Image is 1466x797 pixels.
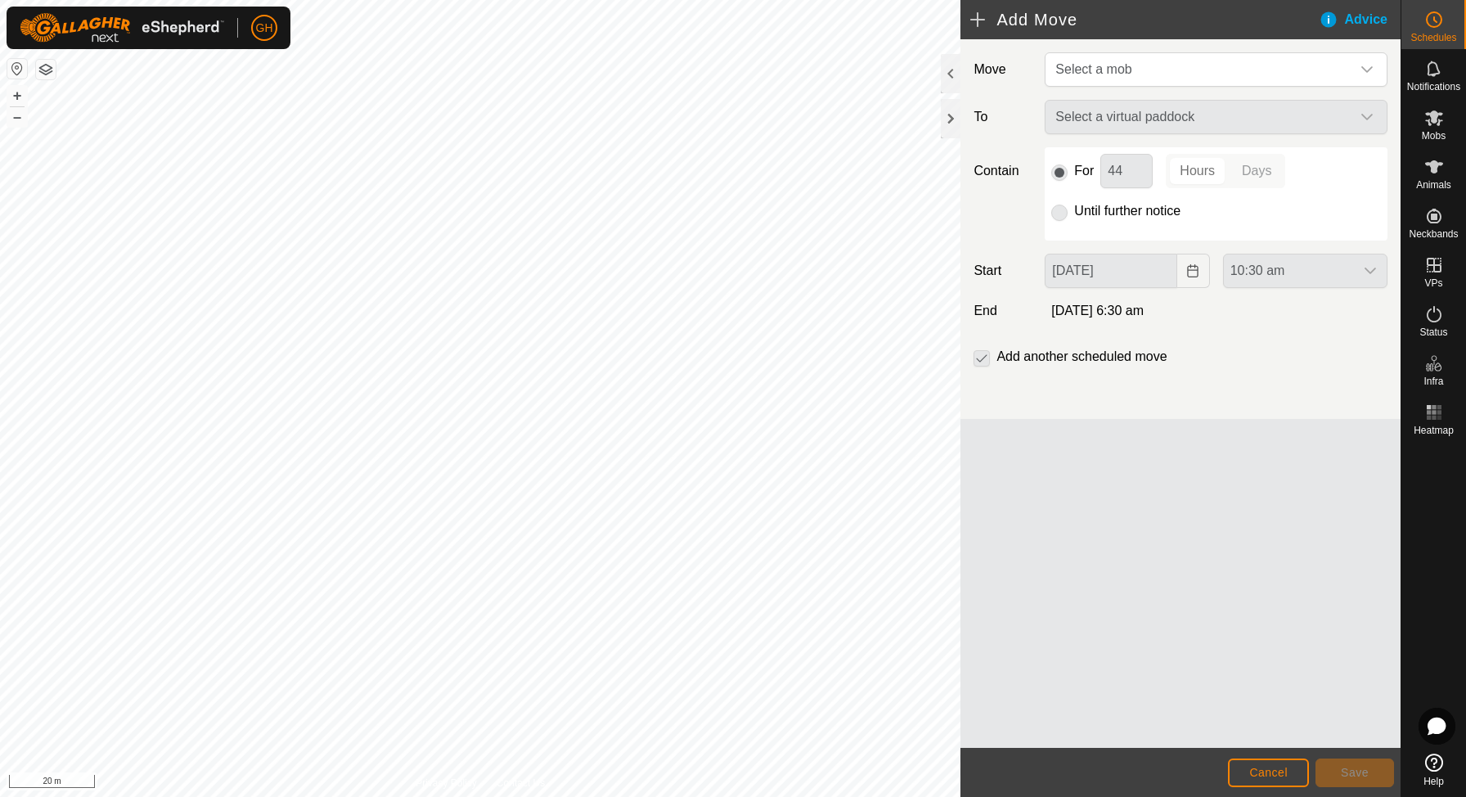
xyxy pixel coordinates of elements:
span: Help [1423,777,1444,786]
label: For [1074,164,1094,178]
a: Contact Us [497,776,545,790]
label: Start [967,261,1038,281]
button: Reset Map [7,59,27,79]
img: Gallagher Logo [20,13,224,43]
button: Cancel [1228,759,1309,787]
span: Select a mob [1055,62,1131,76]
span: Status [1419,327,1447,337]
div: Advice [1319,10,1401,29]
span: Notifications [1407,82,1460,92]
label: Add another scheduled move [996,350,1167,363]
span: GH [256,20,273,37]
span: Heatmap [1414,426,1454,435]
span: Select a mob [1049,53,1351,86]
button: – [7,107,27,127]
span: Save [1341,766,1369,779]
span: Schedules [1410,33,1456,43]
button: + [7,86,27,106]
label: Move [967,52,1038,87]
label: Contain [967,161,1038,181]
label: End [967,301,1038,321]
h2: Add Move [970,10,1318,29]
span: Mobs [1422,131,1446,141]
span: Neckbands [1409,229,1458,239]
span: [DATE] 6:30 am [1051,304,1144,317]
a: Privacy Policy [416,776,477,790]
button: Choose Date [1177,254,1210,288]
span: Cancel [1249,766,1288,779]
button: Save [1315,759,1394,787]
span: Animals [1416,180,1451,190]
button: Map Layers [36,60,56,79]
div: dropdown trigger [1351,53,1383,86]
a: Help [1401,747,1466,793]
label: Until further notice [1074,205,1180,218]
span: Infra [1423,376,1443,386]
label: To [967,100,1038,134]
span: VPs [1424,278,1442,288]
